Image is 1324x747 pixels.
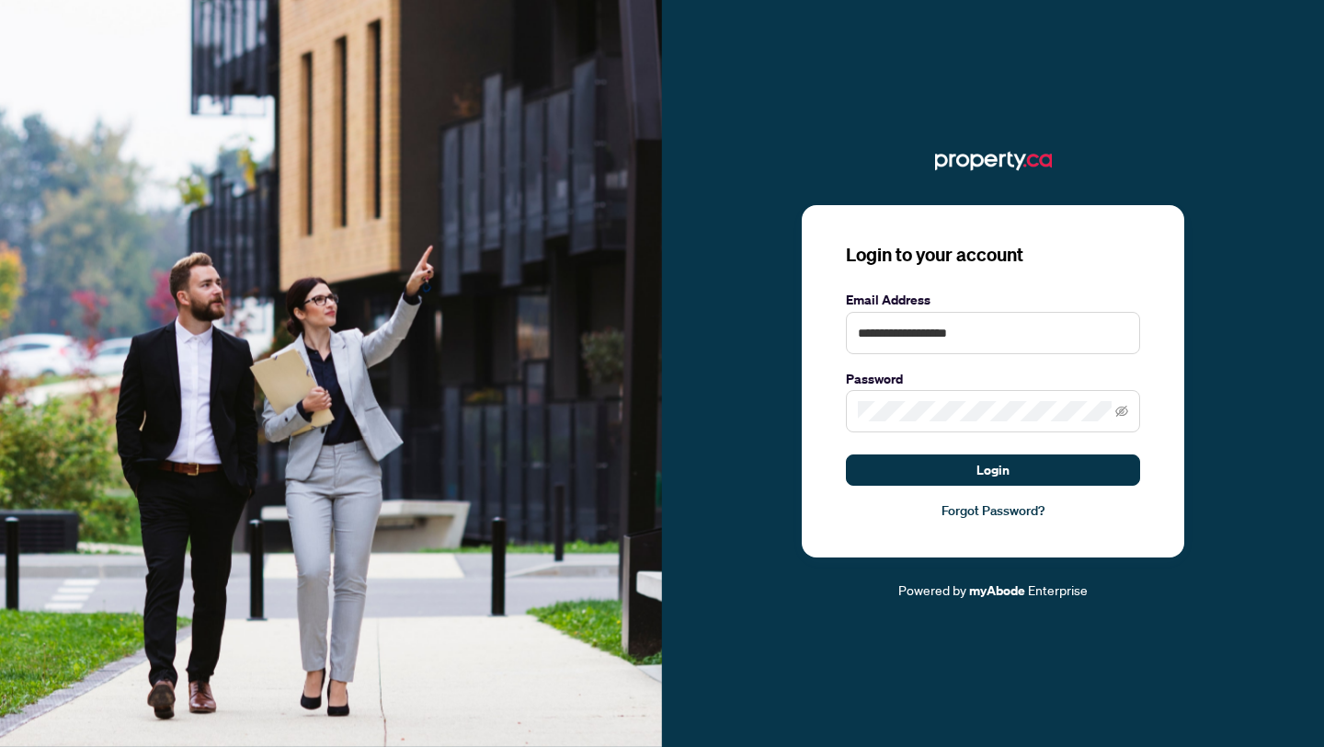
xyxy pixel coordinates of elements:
[898,581,966,598] span: Powered by
[846,500,1140,521] a: Forgot Password?
[846,369,1140,389] label: Password
[846,454,1140,486] button: Login
[969,580,1025,601] a: myAbode
[846,242,1140,268] h3: Login to your account
[976,455,1010,485] span: Login
[935,146,1052,176] img: ma-logo
[846,290,1140,310] label: Email Address
[1028,581,1088,598] span: Enterprise
[1115,405,1128,418] span: eye-invisible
